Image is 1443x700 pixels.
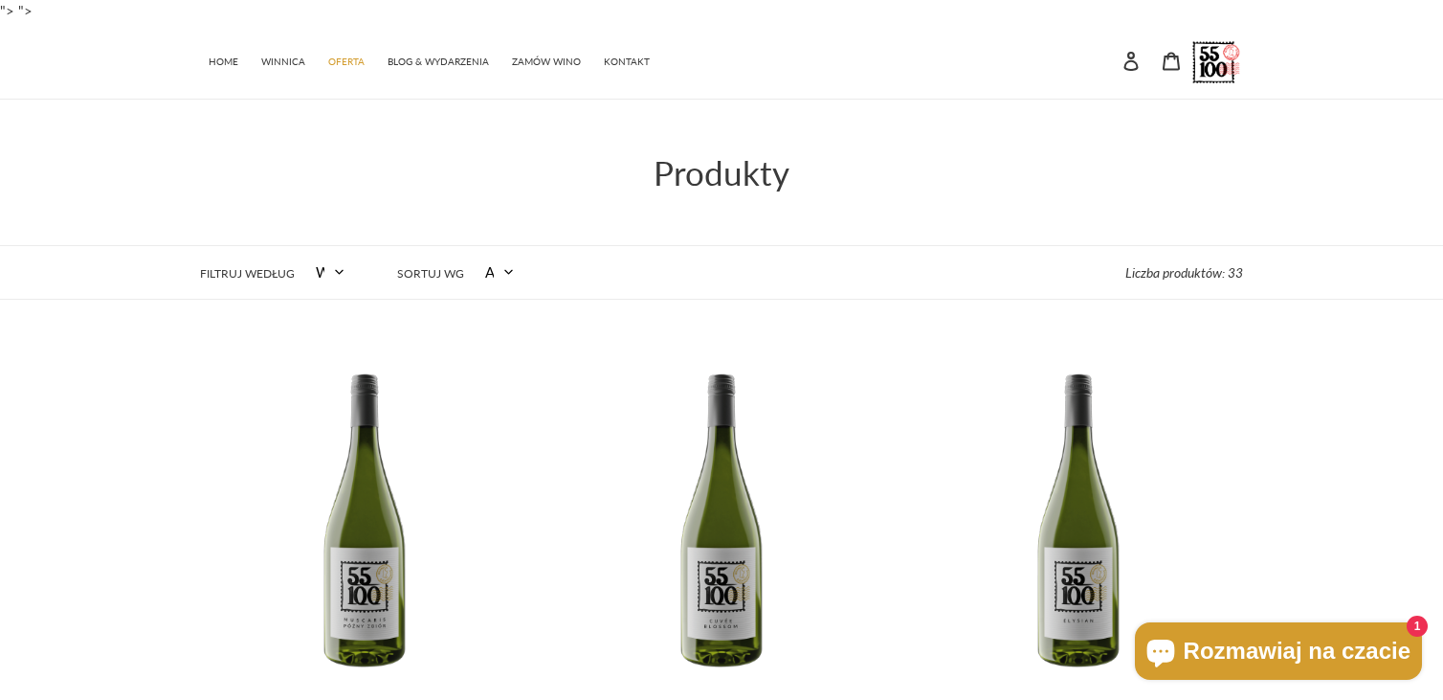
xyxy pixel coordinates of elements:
[512,56,581,68] span: ZAMÓW WINO
[261,56,305,68] span: WINNICA
[388,56,489,68] span: BLOG & WYDARZENIA
[1125,264,1243,281] span: Liczba produktów: 33
[252,46,315,74] a: WINNICA
[378,46,499,74] a: BLOG & WYDARZENIA
[209,56,238,68] span: HOME
[502,46,590,74] a: ZAMÓW WINO
[594,46,659,74] a: KONTAKT
[1129,622,1428,685] inbox-online-store-chat: Czat w sklepie online Shopify
[319,46,374,74] a: OFERTA
[604,56,650,68] span: KONTAKT
[328,56,365,68] span: OFERTA
[200,265,295,282] label: Filtruj według
[199,46,248,74] a: HOME
[397,265,464,282] label: Sortuj wg
[200,152,1243,192] h1: Produkty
